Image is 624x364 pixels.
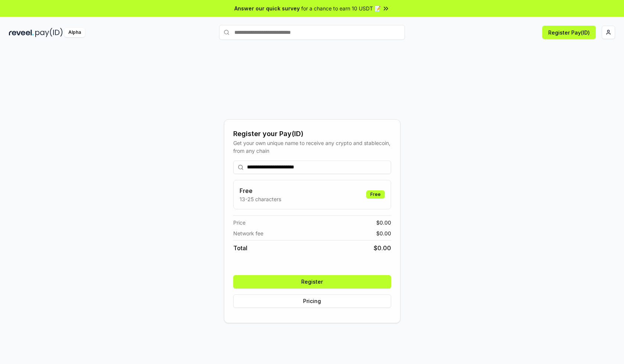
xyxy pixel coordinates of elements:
p: 13-25 characters [240,195,281,203]
button: Pricing [233,294,391,308]
span: Network fee [233,229,263,237]
img: reveel_dark [9,28,34,37]
div: Register your Pay(ID) [233,129,391,139]
img: pay_id [35,28,63,37]
button: Register [233,275,391,289]
span: $ 0.00 [374,244,391,252]
span: Price [233,219,246,226]
span: Total [233,244,247,252]
span: for a chance to earn 10 USDT 📝 [301,4,381,12]
div: Free [366,190,385,199]
h3: Free [240,186,281,195]
div: Alpha [64,28,85,37]
span: $ 0.00 [376,219,391,226]
div: Get your own unique name to receive any crypto and stablecoin, from any chain [233,139,391,155]
button: Register Pay(ID) [542,26,596,39]
span: $ 0.00 [376,229,391,237]
span: Answer our quick survey [234,4,300,12]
